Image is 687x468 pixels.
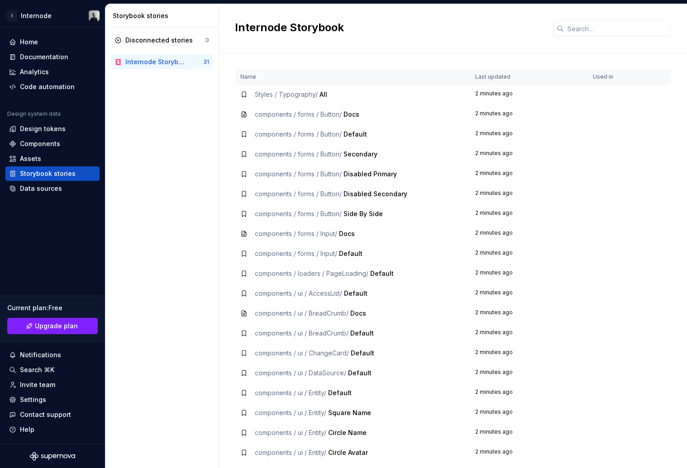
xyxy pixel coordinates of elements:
span: components / ui / Entity / [255,449,326,456]
span: Disabled Secondary [343,190,407,198]
span: Default [344,289,367,297]
div: Design system data [7,110,61,118]
span: components / loaders / PageLoading / [255,269,368,277]
span: Styles / Typography / [255,90,318,98]
th: Last updated [470,70,587,85]
button: Help [5,422,100,437]
span: Default [343,130,367,138]
div: Design tokens [20,124,66,133]
span: Upgrade plan [35,321,78,331]
div: I [6,10,17,21]
span: Default [351,349,374,357]
span: components / ui / AccessList / [255,289,342,297]
div: Invite team [20,380,55,389]
a: Settings [5,392,100,407]
button: Contact support [5,407,100,422]
span: Default [328,389,352,397]
div: Data sources [20,184,62,193]
input: Search... [564,20,671,37]
div: Analytics [20,67,49,76]
a: Code automation [5,80,100,94]
div: Settings [20,395,46,404]
span: Docs [343,110,359,118]
div: Assets [20,154,41,163]
div: Internode [21,11,52,20]
th: Used in [587,70,630,85]
a: Documentation [5,50,100,64]
td: 2 minutes ago [470,204,587,224]
td: 2 minutes ago [470,443,587,463]
div: Notifications [20,350,61,359]
div: Disconnected stories [125,36,193,45]
div: 31 [203,58,209,66]
div: 0 [205,37,209,44]
span: components / forms / Button / [255,110,342,118]
div: Code automation [20,82,75,91]
div: Contact support [20,410,71,419]
th: Name [235,70,470,85]
a: Upgrade plan [7,318,98,334]
a: Invite team [5,378,100,392]
span: components / ui / BreadCrumb / [255,329,348,337]
span: components / forms / Input / [255,230,337,237]
span: components / ui / Entity / [255,409,326,416]
button: IInternodeBalazs [2,6,103,25]
span: Default [370,269,394,277]
td: 2 minutes ago [470,343,587,363]
td: 2 minutes ago [470,303,587,323]
h2: Internode Storybook [235,20,542,35]
td: 2 minutes ago [470,423,587,443]
td: 2 minutes ago [470,264,587,284]
div: Storybook stories [20,169,76,178]
span: components / forms / Input / [255,250,337,257]
span: components / ui / ChangeCard / [255,349,349,357]
span: components / ui / Entity / [255,389,326,397]
span: Default [350,329,374,337]
button: Search ⌘K [5,363,100,377]
span: components / forms / Button / [255,210,342,217]
a: Components [5,137,100,151]
span: components / forms / Button / [255,190,342,198]
button: Notifications [5,348,100,362]
td: 2 minutes ago [470,164,587,184]
a: Disconnected stories0 [111,33,213,47]
span: All [320,90,327,98]
div: Search ⌘K [20,365,54,374]
a: Home [5,35,100,49]
span: Secondary [343,150,377,158]
td: 2 minutes ago [470,224,587,244]
td: 2 minutes ago [470,284,587,303]
a: Assets [5,151,100,166]
a: Storybook stories [5,166,100,181]
span: Circle Name [328,429,367,436]
span: Disabled Primary [343,170,397,178]
a: Design tokens [5,122,100,136]
div: Documentation [20,52,68,61]
div: Storybook stories [113,11,215,20]
span: components / forms / Button / [255,130,342,138]
td: 2 minutes ago [470,144,587,164]
span: Docs [339,230,355,237]
td: 2 minutes ago [470,124,587,144]
span: Docs [350,309,366,317]
span: Side By Side [343,210,383,217]
td: 2 minutes ago [470,184,587,204]
span: Square Name [328,409,371,416]
td: 2 minutes ago [470,104,587,124]
div: Help [20,425,34,434]
span: components / forms / Button / [255,150,342,158]
svg: Supernova Logo [30,452,75,461]
span: components / ui / DataSource / [255,369,346,377]
a: Internode Storybook31 [111,55,213,69]
a: Analytics [5,65,100,79]
div: Current plan : Free [7,303,98,312]
span: Circle Avatar [328,449,368,456]
span: components / ui / Entity / [255,429,326,436]
div: Internode Storybook [125,57,188,66]
span: components / ui / BreadCrumb / [255,309,348,317]
td: 2 minutes ago [470,383,587,403]
span: Default [339,250,363,257]
td: 2 minutes ago [470,85,587,105]
div: Components [20,139,60,148]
